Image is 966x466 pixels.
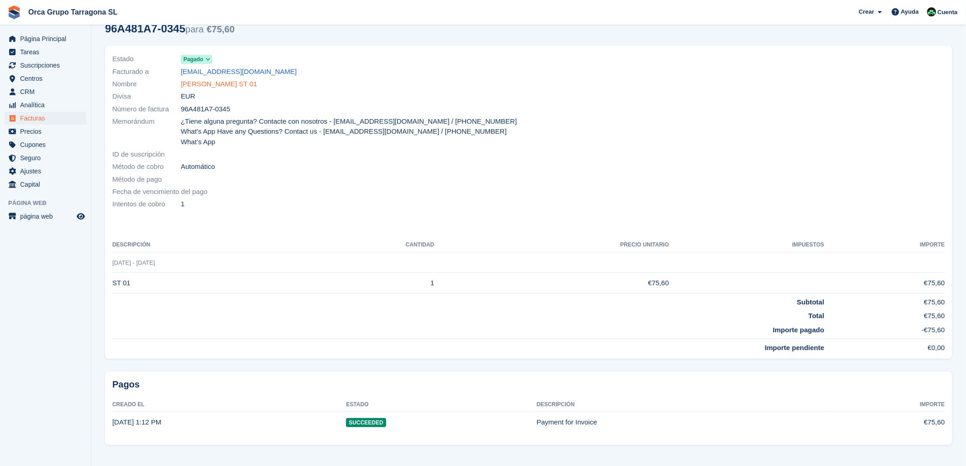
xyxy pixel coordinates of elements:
[25,5,121,20] a: Orca Grupo Tarragona SL
[808,312,824,319] strong: Total
[20,178,75,191] span: Capital
[537,398,826,412] th: Descripción
[20,46,75,58] span: Tareas
[826,398,945,412] th: Importe
[181,199,184,209] span: 1
[773,326,824,334] strong: Importe pagado
[112,116,181,147] span: Memorándum
[207,24,235,34] span: €75,60
[669,238,824,252] th: Impuestos
[901,7,919,16] span: Ayuda
[20,138,75,151] span: Cupones
[765,344,824,351] strong: Importe pendiente
[826,412,945,432] td: €75,60
[112,149,181,160] span: ID de suscripción
[112,259,155,266] span: [DATE] - [DATE]
[5,178,86,191] a: menu
[859,7,874,16] span: Crear
[181,91,195,102] span: EUR
[5,99,86,111] a: menu
[112,91,181,102] span: Divisa
[938,8,958,17] span: Cuenta
[5,125,86,138] a: menu
[20,59,75,72] span: Suscripciones
[7,5,21,19] img: stora-icon-8386f47178a22dfd0bd8f6a31ec36ba5ce8667c1dd55bd0f319d3a0aa187defe.svg
[112,273,296,293] td: ST 01
[181,116,523,147] span: ¿Tiene alguna pregunta? Contacte con nosotros - [EMAIL_ADDRESS][DOMAIN_NAME] / [PHONE_NUMBER] Wha...
[346,418,386,427] span: Succeeded
[434,273,669,293] td: €75,60
[181,54,212,64] a: Pagado
[5,112,86,125] a: menu
[346,398,536,412] th: Estado
[824,339,945,353] td: €0,00
[112,418,161,426] time: 2025-07-09 11:12:04 UTC
[112,162,181,172] span: Método de cobro
[824,321,945,339] td: -€75,60
[20,72,75,85] span: Centros
[20,165,75,178] span: Ajustes
[824,307,945,321] td: €75,60
[5,59,86,72] a: menu
[8,199,91,208] span: Página web
[5,138,86,151] a: menu
[75,211,86,222] a: Vista previa de la tienda
[20,152,75,164] span: Seguro
[112,54,181,64] span: Estado
[296,273,435,293] td: 1
[20,210,75,223] span: página web
[112,104,181,115] span: Número de factura
[296,238,435,252] th: CANTIDAD
[184,55,203,63] span: Pagado
[181,104,230,115] span: 96A481A7-0345
[20,85,75,98] span: CRM
[112,398,346,412] th: Creado el
[181,67,297,77] a: [EMAIL_ADDRESS][DOMAIN_NAME]
[112,238,296,252] th: Descripción
[20,125,75,138] span: Precios
[112,187,207,197] span: Fecha de vencimiento del pago
[434,238,669,252] th: Precio unitario
[824,273,945,293] td: €75,60
[181,79,257,89] a: [PERSON_NAME] ST 01
[105,22,235,35] div: 96A481A7-0345
[5,72,86,85] a: menu
[181,162,215,172] span: Automático
[185,24,204,34] span: para
[20,32,75,45] span: Página Principal
[20,99,75,111] span: Analítica
[5,32,86,45] a: menu
[112,79,181,89] span: Nombre
[112,174,181,185] span: Método de pago
[5,210,86,223] a: menú
[927,7,936,16] img: Tania
[797,298,824,306] strong: Subtotal
[5,85,86,98] a: menu
[537,412,826,432] td: Payment for Invoice
[20,112,75,125] span: Facturas
[824,293,945,307] td: €75,60
[5,152,86,164] a: menu
[112,379,945,390] h2: Pagos
[824,238,945,252] th: Importe
[112,199,181,209] span: Intentos de cobro
[5,165,86,178] a: menu
[112,67,181,77] span: Facturado a
[5,46,86,58] a: menu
